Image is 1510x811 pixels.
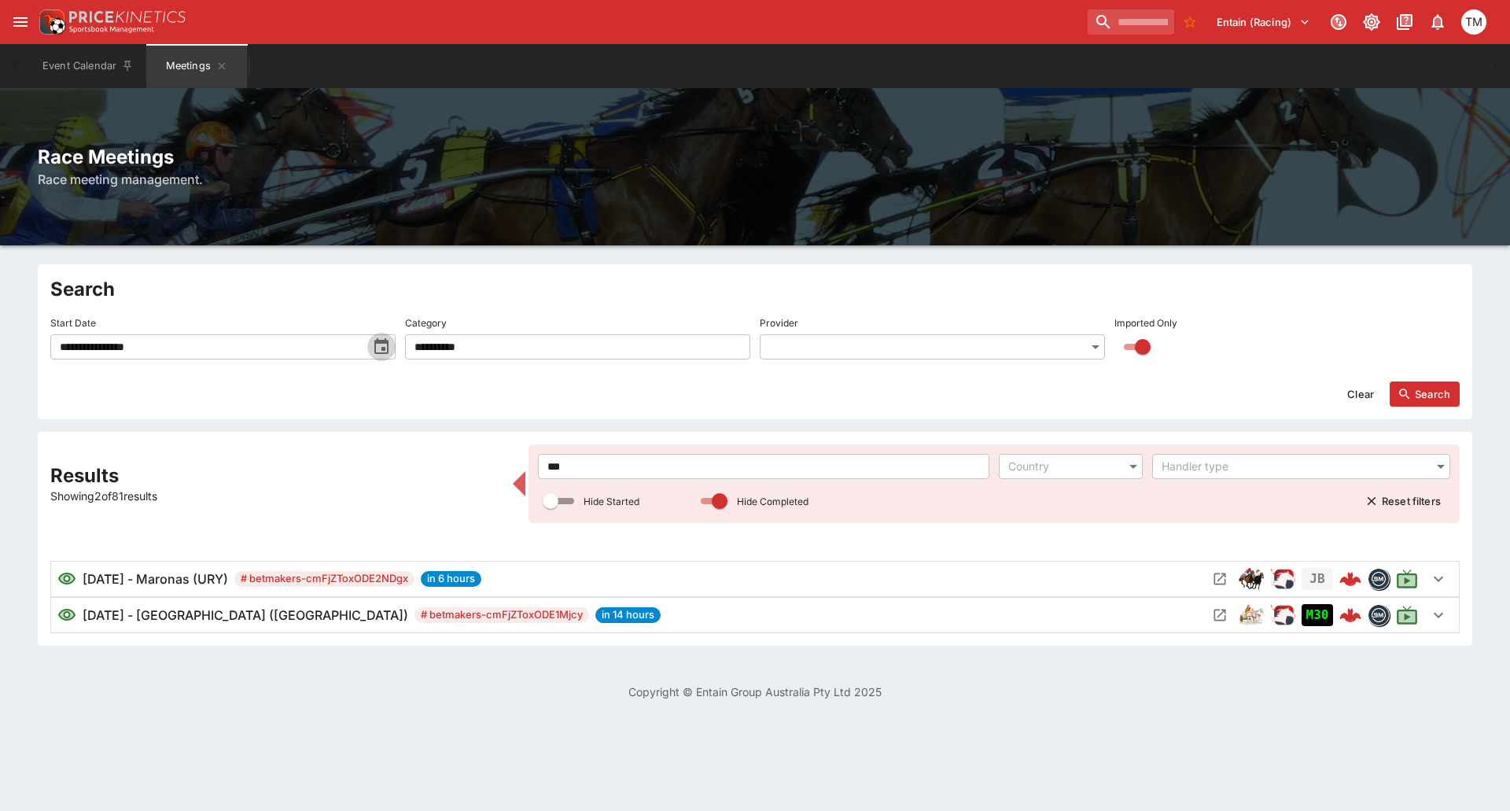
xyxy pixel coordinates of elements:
[1390,8,1419,36] button: Documentation
[1239,603,1264,628] div: harness_racing
[421,571,481,587] span: in 6 hours
[50,316,96,330] p: Start Date
[1368,568,1390,590] div: betmakers
[38,170,1472,189] h6: Race meeting management.
[6,8,35,36] button: open drawer
[57,570,76,588] svg: Visible
[1270,603,1295,628] div: ParallelRacing Handler
[1461,9,1486,35] div: Tristan Matheson
[234,571,414,587] span: # betmakers-cmFjZToxODE2NDgx
[69,26,154,33] img: Sportsbook Management
[38,145,1472,169] h2: Race Meetings
[1302,604,1333,626] div: Imported to Jetbet as UNCONFIRMED
[760,316,798,330] p: Provider
[83,606,408,625] h6: [DATE] - [GEOGRAPHIC_DATA] ([GEOGRAPHIC_DATA])
[1302,568,1333,590] div: Jetbet not yet mapped
[33,44,143,88] button: Event Calendar
[1177,9,1202,35] button: No Bookmarks
[1368,605,1389,625] img: betmakers.png
[405,316,447,330] p: Category
[1457,5,1491,39] button: Tristan Matheson
[1423,8,1452,36] button: Notifications
[1357,488,1450,514] button: Reset filters
[1239,566,1264,592] div: horse_racing
[1390,382,1460,407] button: Search
[1270,566,1295,592] div: ParallelRacing Handler
[1270,603,1295,628] img: racing.png
[57,606,76,625] svg: Visible
[1239,603,1264,628] img: harness_racing.png
[83,570,228,588] h6: [DATE] - Maronas (URY)
[1114,316,1177,330] p: Imported Only
[1207,603,1232,628] button: Open Meeting
[1162,459,1425,474] div: Handler type
[367,333,396,361] button: toggle date time picker
[1368,604,1390,626] div: betmakers
[595,607,661,623] span: in 14 hours
[1339,604,1361,626] img: logo-cerberus--red.svg
[1338,382,1383,407] button: Clear
[1088,9,1174,35] input: search
[1270,566,1295,592] img: racing.png
[1396,604,1418,626] svg: Live
[35,6,66,38] img: PriceKinetics Logo
[146,44,247,88] button: Meetings
[414,607,589,623] span: # betmakers-cmFjZToxODE1Mjcy
[1357,8,1386,36] button: Toggle light/dark mode
[1396,568,1418,590] svg: Live
[1368,569,1389,589] img: betmakers.png
[50,488,503,504] p: Showing 2 of 81 results
[1324,8,1353,36] button: Connected to PK
[1207,9,1320,35] button: Select Tenant
[584,495,639,508] p: Hide Started
[1239,566,1264,592] img: horse_racing.png
[50,277,1460,301] h2: Search
[737,495,808,508] p: Hide Completed
[1008,459,1118,474] div: Country
[50,463,503,488] h2: Results
[1339,568,1361,590] img: logo-cerberus--red.svg
[1207,566,1232,592] button: Open Meeting
[69,11,186,23] img: PriceKinetics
